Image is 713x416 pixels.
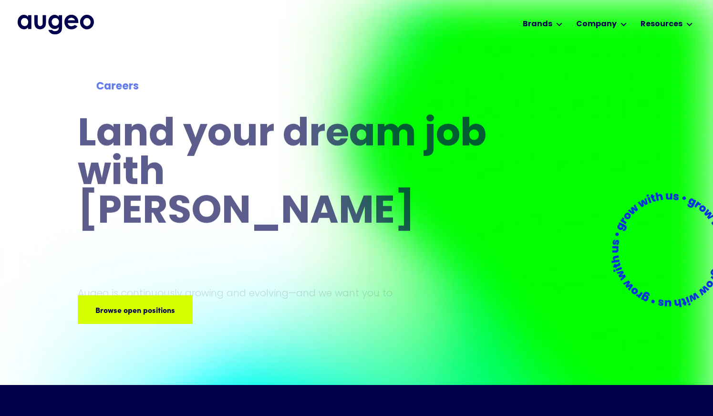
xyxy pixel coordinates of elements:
[78,286,406,313] p: Augeo is continuously growing and evolving—and we want you to grow with us.
[78,295,193,324] a: Browse open positions
[576,19,617,30] div: Company
[641,19,682,30] div: Resources
[18,15,94,34] a: home
[18,15,94,34] img: Augeo's full logo in midnight blue.
[96,82,138,92] strong: Careers
[78,116,490,232] h1: Land your dream job﻿ with [PERSON_NAME]
[523,19,552,30] div: Brands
